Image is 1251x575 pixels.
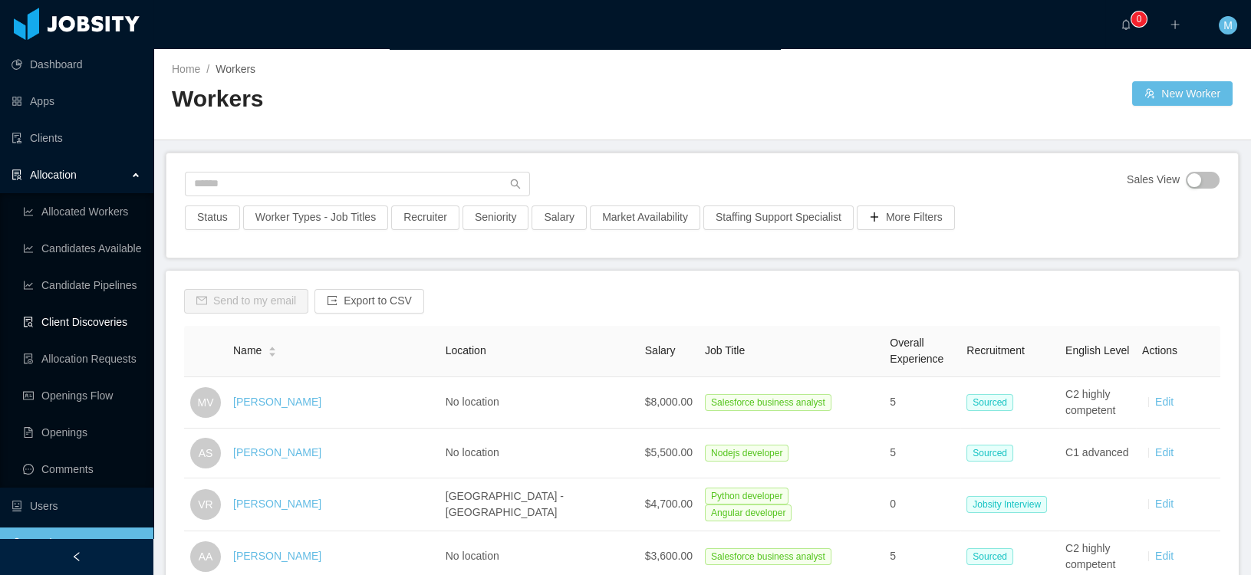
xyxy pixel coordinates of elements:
span: Angular developer [705,504,792,521]
span: Recruitment [966,344,1024,356]
a: [PERSON_NAME] [233,446,321,458]
a: icon: appstoreApps [12,86,141,117]
a: icon: file-doneAllocation Requests [23,343,141,374]
span: VR [198,489,212,520]
a: Sourced [966,550,1019,562]
a: icon: messageComments [23,454,141,485]
button: icon: usergroup-addNew Worker [1132,81,1233,106]
i: icon: caret-up [268,345,277,350]
span: Sourced [966,445,1013,462]
button: Seniority [463,205,528,230]
span: Salesforce business analyst [705,394,831,411]
span: AS [199,438,213,468]
span: Python developer [705,488,788,504]
sup: 0 [1131,11,1147,27]
span: / [206,63,209,75]
a: Edit [1155,396,1174,408]
i: icon: solution [12,169,22,180]
a: Edit [1155,550,1174,562]
button: Market Availability [590,205,700,230]
td: [GEOGRAPHIC_DATA] - [GEOGRAPHIC_DATA] [439,478,639,531]
a: icon: pie-chartDashboard [12,49,141,80]
td: C2 highly competent [1059,377,1136,429]
span: Allocation [30,169,77,181]
span: Salesforce business analyst [705,548,831,565]
a: Edit [1155,446,1174,458]
td: C1 advanced [1059,429,1136,478]
button: Status [185,205,240,230]
button: Worker Types - Job Titles [243,205,388,230]
a: Sourced [966,396,1019,408]
a: Jobsity Interview [966,498,1053,510]
span: M [1223,16,1233,34]
a: icon: line-chartCandidate Pipelines [23,270,141,301]
button: Salary [532,205,587,230]
a: [PERSON_NAME] [233,550,321,562]
span: $4,700.00 [645,498,693,510]
h2: Workers [172,84,703,115]
a: [PERSON_NAME] [233,396,321,408]
a: icon: auditClients [12,123,141,153]
span: Job Title [705,344,745,356]
span: $8,000.00 [645,396,693,408]
span: $5,500.00 [645,446,693,458]
td: 0 [884,478,960,531]
span: Jobsity Interview [966,496,1047,513]
span: AA [199,541,213,572]
i: icon: search [510,179,521,189]
span: MV [198,387,214,418]
span: Sales View [1127,172,1180,189]
span: Nodejs developer [705,445,788,462]
a: icon: file-textOpenings [23,417,141,448]
span: English Level [1065,344,1129,356]
td: 5 [884,429,960,478]
a: icon: line-chartAllocated Workers [23,196,141,227]
span: Actions [1142,344,1177,356]
a: icon: robotUsers [12,491,141,521]
button: icon: plusMore Filters [857,205,955,230]
a: icon: line-chartCandidates Available [23,233,141,264]
a: icon: file-searchClient Discoveries [23,307,141,337]
i: icon: plus [1170,19,1180,30]
td: 5 [884,377,960,429]
a: Sourced [966,446,1019,458]
td: No location [439,429,639,478]
a: icon: idcardOpenings Flow [23,380,141,411]
span: Sourced [966,548,1013,565]
i: icon: bell [1121,19,1131,30]
span: Workers [216,63,255,75]
span: Sourced [966,394,1013,411]
span: Location [446,344,486,356]
span: Name [233,343,262,359]
span: $3,600.00 [645,550,693,562]
a: Edit [1155,498,1174,510]
td: No location [439,377,639,429]
a: Home [172,63,200,75]
span: Overall Experience [890,337,943,365]
button: Recruiter [391,205,459,230]
button: icon: exportExport to CSV [314,289,424,314]
a: icon: userWorkers [12,527,141,558]
button: Staffing Support Specialist [703,205,854,230]
span: Salary [645,344,676,356]
div: Sort [268,344,277,355]
i: icon: caret-down [268,350,277,355]
a: [PERSON_NAME] [233,498,321,510]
